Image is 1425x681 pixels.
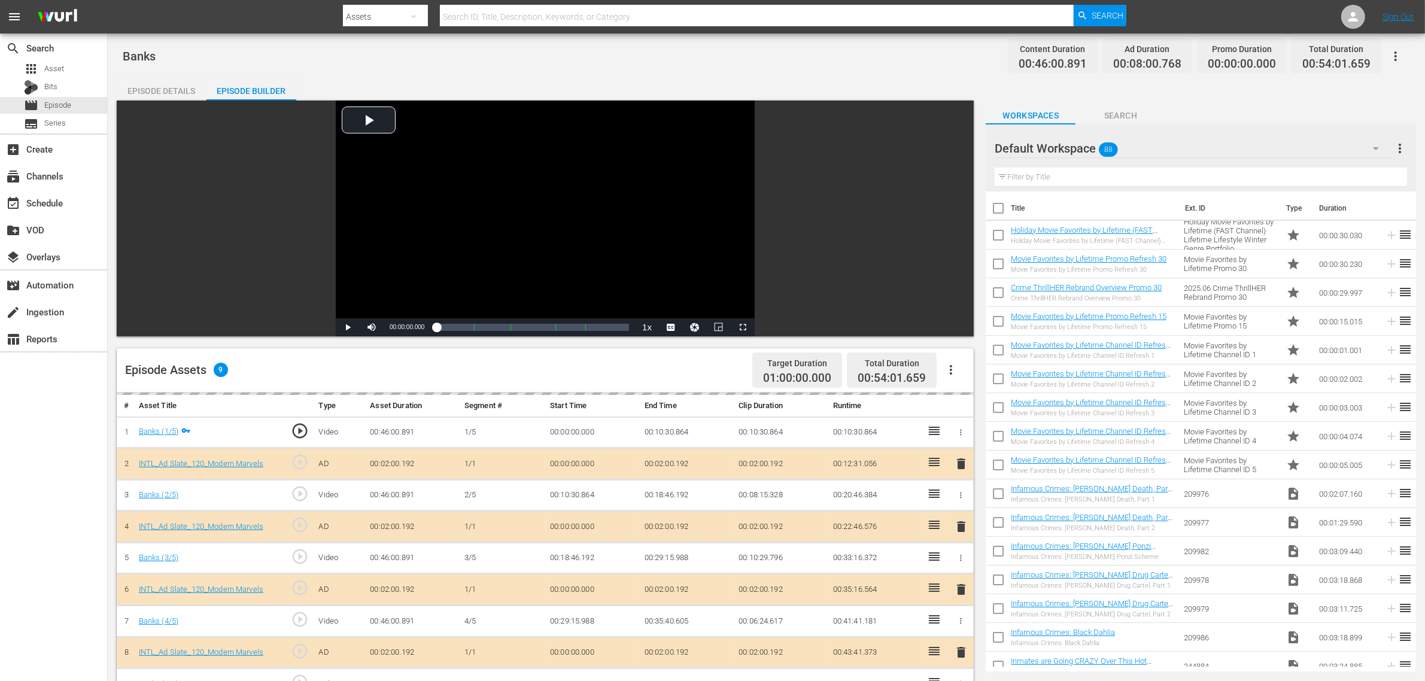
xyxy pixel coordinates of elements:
a: INTL_Ad Slate_120_Modern Marvels [139,522,263,531]
div: Total Duration [1302,41,1371,57]
td: 00:02:00.192 [734,637,828,668]
th: Type [1279,191,1312,225]
a: Banks (1/5) [139,427,179,436]
td: 00:35:16.564 [828,574,923,606]
span: Workspaces [986,108,1075,123]
span: reorder [1398,371,1412,385]
a: Sign Out [1383,12,1414,22]
div: Movie Favorites by Lifetime Channel ID Refresh 3 [1011,409,1174,417]
span: reorder [1398,543,1412,558]
span: Schedule [6,196,20,211]
a: Movie Favorites by Lifetime Promo Refresh 15 [1011,312,1166,321]
span: Search [1075,108,1165,123]
td: 00:35:40.605 [640,606,734,637]
span: reorder [1398,486,1412,500]
svg: Add to Episode [1385,286,1398,299]
div: Episode Details [117,77,206,105]
td: 00:03:24.885 [1314,652,1380,680]
td: 1/1 [460,448,545,480]
td: 4 [117,511,134,543]
a: Movie Favorites by Lifetime Channel ID Refresh 1 [1011,340,1171,358]
td: 00:46:00.891 [365,416,460,448]
a: Banks (3/5) [139,553,179,562]
a: Movie Favorites by Lifetime Channel ID Refresh 2 [1011,369,1171,387]
div: Target Duration [763,355,831,372]
a: Infamous Crimes: Black Dahlia [1011,628,1115,637]
th: Ext. ID [1178,191,1279,225]
div: Movie Favorites by Lifetime Promo Refresh 15 [1011,323,1166,331]
td: 00:06:24.617 [734,606,828,637]
span: Promo [1286,458,1301,472]
svg: Add to Episode [1385,545,1398,558]
th: Asset Duration [365,395,460,417]
td: 00:41:41.181 [828,606,923,637]
td: 209976 [1179,479,1281,508]
th: Clip Duration [734,395,828,417]
td: 00:22:46.576 [828,511,923,543]
svg: Add to Episode [1385,602,1398,615]
span: 01:00:00.000 [763,372,831,385]
td: 00:33:16.372 [828,542,923,574]
span: reorder [1398,630,1412,644]
a: Movie Favorites by Lifetime Channel ID Refresh 4 [1011,427,1171,445]
span: Promo [1286,257,1301,271]
svg: Add to Episode [1385,430,1398,443]
button: Jump To Time [683,318,707,336]
td: 244884 [1179,652,1281,680]
svg: Add to Episode [1385,516,1398,529]
span: play_circle_outline [291,642,309,660]
td: AD [314,448,365,480]
td: 3/5 [460,542,545,574]
button: Episode Builder [206,77,296,101]
div: Movie Favorites by Lifetime Promo Refresh 30 [1011,266,1166,273]
span: more_vert [1393,141,1407,156]
a: Infamous Crimes: [PERSON_NAME] Death, Part 1 [1011,484,1172,502]
td: 00:18:46.192 [640,479,734,511]
div: Infamous Crimes: [PERSON_NAME] Drug Cartel, Part 1 [1011,582,1174,589]
td: 00:02:00.192 [365,574,460,606]
span: play_circle_outline [291,422,309,440]
button: Picture-in-Picture [707,318,731,336]
td: 00:02:07.160 [1314,479,1380,508]
span: reorder [1398,400,1412,414]
td: Holiday Movie Favorites by Lifetime (FAST Channel) Lifetime Lifestyle Winter Genre Portfolio [1179,221,1281,250]
span: reorder [1398,227,1412,242]
span: reorder [1398,572,1412,586]
button: Search [1074,5,1126,26]
td: AD [314,574,365,606]
span: Video [1286,659,1301,673]
td: 2025.06 Crime ThrillHER Rebrand Promo 30 [1179,278,1281,307]
span: Series [24,117,38,131]
td: Video [314,606,365,637]
td: 00:00:30.030 [1314,221,1380,250]
span: reorder [1398,601,1412,615]
svg: Add to Episode [1385,659,1398,673]
td: Movie Favorites by Lifetime Promo 30 [1179,250,1281,278]
a: INTL_Ad Slate_120_Modern Marvels [139,647,263,656]
td: 00:00:00.000 [545,637,640,668]
td: 00:12:31.056 [828,448,923,480]
div: Content Duration [1019,41,1087,57]
button: Playback Rate [635,318,659,336]
td: 00:10:30.864 [734,416,828,448]
td: 00:02:00.192 [640,574,734,606]
span: Ingestion [6,305,20,320]
span: Episode [24,98,38,113]
td: 00:01:29.590 [1314,508,1380,537]
td: 209977 [1179,508,1281,537]
td: Movie Favorites by Lifetime Promo 15 [1179,307,1281,336]
a: Banks (2/5) [139,490,179,499]
div: Crime ThrillHER Rebrand Overview Promo 30 [1011,294,1162,302]
a: Infamous Crimes: [PERSON_NAME] Drug Cartel, Part 2 [1011,599,1173,617]
span: Search [6,41,20,56]
div: Episode Assets [125,363,228,377]
span: reorder [1398,658,1412,673]
span: Search [1092,5,1123,26]
span: Video [1286,573,1301,587]
a: Infamous Crimes: [PERSON_NAME] Ponzi Scheme [1011,542,1156,560]
td: Movie Favorites by Lifetime Channel ID 5 [1179,451,1281,479]
td: 00:02:00.192 [734,574,828,606]
th: Start Time [545,395,640,417]
td: 00:00:15.015 [1314,307,1380,336]
td: 00:00:29.997 [1314,278,1380,307]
